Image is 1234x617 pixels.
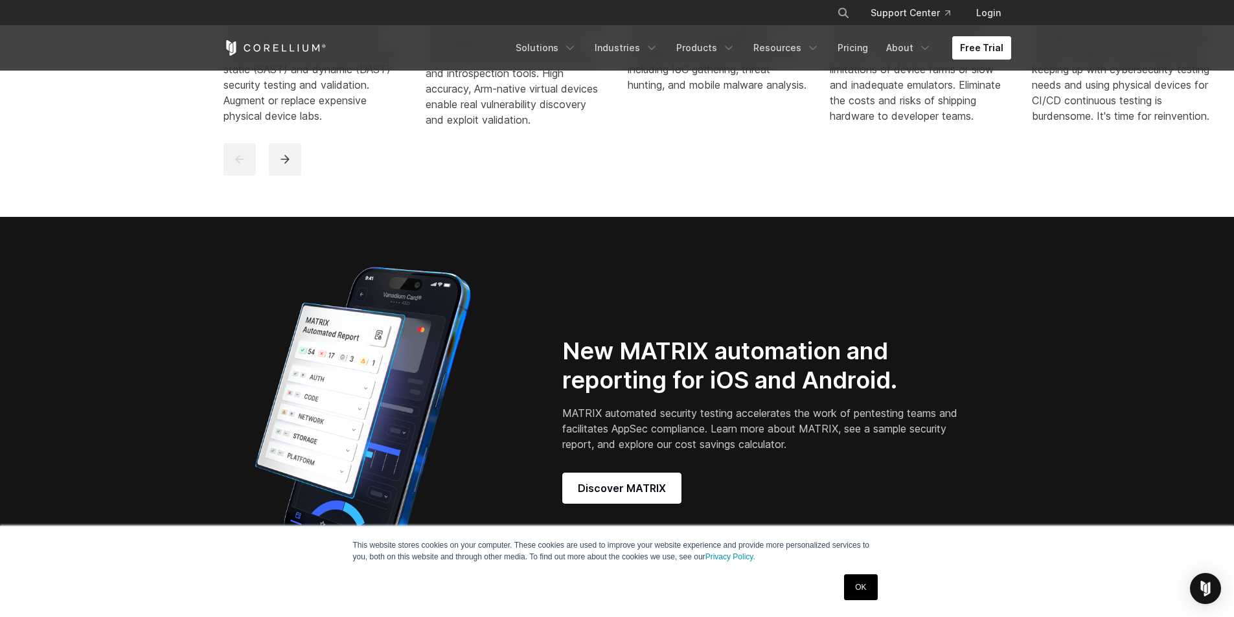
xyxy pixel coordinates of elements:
a: Corellium Home [223,40,326,56]
a: Privacy Policy. [705,552,755,561]
div: Open Intercom Messenger [1190,573,1221,604]
a: About [878,36,939,60]
p: This website stores cookies on your computer. These cookies are used to improve your website expe... [353,539,882,563]
a: Resources [746,36,827,60]
a: Solutions [508,36,584,60]
a: Support Center [860,1,961,25]
a: Pricing [830,36,876,60]
h2: New MATRIX automation and reporting for iOS and Android. [562,337,962,395]
span: Discover MATRIX [578,480,666,496]
button: Search [832,1,855,25]
a: Industries [587,36,666,60]
p: MATRIX automated security testing accelerates the work of pentesting teams and facilitates AppSec... [562,405,962,452]
div: Navigation Menu [821,1,1011,25]
img: Corellium_MATRIX_Hero_1_1x [223,258,502,582]
a: Free Trial [952,36,1011,60]
button: previous [223,143,256,175]
a: Products [668,36,743,60]
div: Navigation Menu [508,36,1011,60]
a: Discover MATRIX [562,473,681,504]
a: OK [844,574,877,600]
div: Enable never-before-possible security vulnerability research for iOS and Android phones with deep... [426,19,607,128]
button: next [269,143,301,175]
a: Login [966,1,1011,25]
